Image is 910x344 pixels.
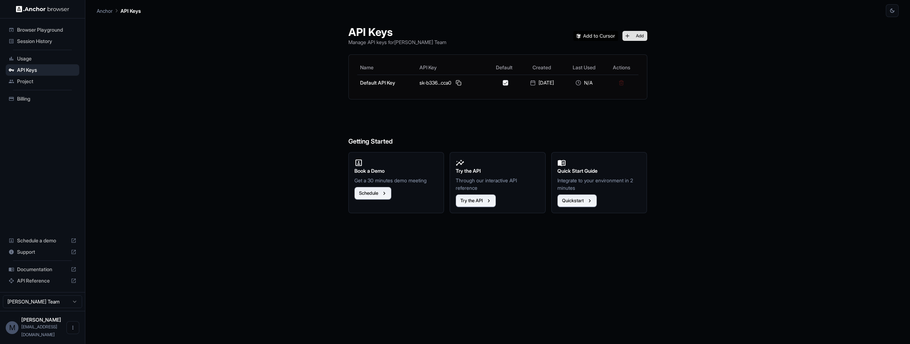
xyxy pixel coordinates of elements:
[454,79,463,87] button: Copy API key
[354,177,438,184] p: Get a 30 minutes demo meeting
[6,93,79,104] div: Billing
[557,167,641,175] h2: Quick Start Guide
[66,321,79,334] button: Open menu
[17,237,68,244] span: Schedule a demo
[17,55,76,62] span: Usage
[6,76,79,87] div: Project
[6,36,79,47] div: Session History
[17,277,68,284] span: API Reference
[523,79,561,86] div: [DATE]
[21,317,61,323] span: Marton Wernigg
[456,167,540,175] h2: Try the API
[21,324,57,337] span: marton@craft.do
[563,60,605,75] th: Last Used
[17,78,76,85] span: Project
[573,31,618,41] img: Add anchorbrowser MCP server to Cursor
[520,60,563,75] th: Created
[6,246,79,258] div: Support
[357,75,417,91] td: Default API Key
[417,60,488,75] th: API Key
[6,264,79,275] div: Documentation
[16,6,69,12] img: Anchor Logo
[17,95,76,102] span: Billing
[17,38,76,45] span: Session History
[605,60,638,75] th: Actions
[17,266,68,273] span: Documentation
[348,26,446,38] h1: API Keys
[6,24,79,36] div: Browser Playground
[348,108,647,147] h6: Getting Started
[419,79,485,87] div: sk-b336...cca0
[6,321,18,334] div: M
[488,60,520,75] th: Default
[6,275,79,286] div: API Reference
[557,194,597,207] button: Quickstart
[557,177,641,192] p: Integrate to your environment in 2 minutes
[17,26,76,33] span: Browser Playground
[97,7,113,15] p: Anchor
[357,60,417,75] th: Name
[6,64,79,76] div: API Keys
[354,167,438,175] h2: Book a Demo
[97,7,141,15] nav: breadcrumb
[348,38,446,46] p: Manage API keys for [PERSON_NAME] Team
[456,177,540,192] p: Through our interactive API reference
[6,235,79,246] div: Schedule a demo
[566,79,602,86] div: N/A
[622,31,647,41] button: Add
[121,7,141,15] p: API Keys
[6,53,79,64] div: Usage
[354,187,391,200] button: Schedule
[17,248,68,256] span: Support
[17,66,76,74] span: API Keys
[456,194,496,207] button: Try the API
